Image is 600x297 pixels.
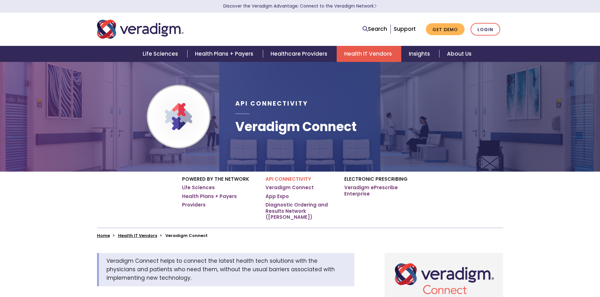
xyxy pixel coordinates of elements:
a: Veradigm ePrescribe Enterprise [344,184,418,197]
a: Health Plans + Payers [182,193,237,200]
a: Providers [182,202,206,208]
a: Discover the Veradigm Advantage: Connect to the Veradigm NetworkLearn More [223,3,377,9]
h1: Veradigm Connect [235,119,357,134]
a: Home [97,233,110,239]
a: Life Sciences [182,184,215,191]
a: Diagnostic Ordering and Results Network ([PERSON_NAME]) [266,202,335,220]
span: Veradigm Connect helps to connect the latest health tech solutions with the physicians and patien... [106,257,335,282]
a: Health Plans + Payers [187,46,263,62]
a: Support [394,25,416,33]
a: Healthcare Providers [263,46,337,62]
a: About Us [439,46,479,62]
a: Insights [401,46,439,62]
span: Learn More [374,3,377,9]
a: Get Demo [426,23,465,36]
a: App Expo [266,193,289,200]
a: Veradigm Connect [266,184,314,191]
a: Health IT Vendors [337,46,401,62]
img: Veradigm logo [97,19,184,40]
a: Search [363,25,387,33]
a: Health IT Vendors [118,233,157,239]
a: Life Sciences [135,46,187,62]
span: API Connectivity [235,99,308,108]
a: Login [471,23,500,36]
